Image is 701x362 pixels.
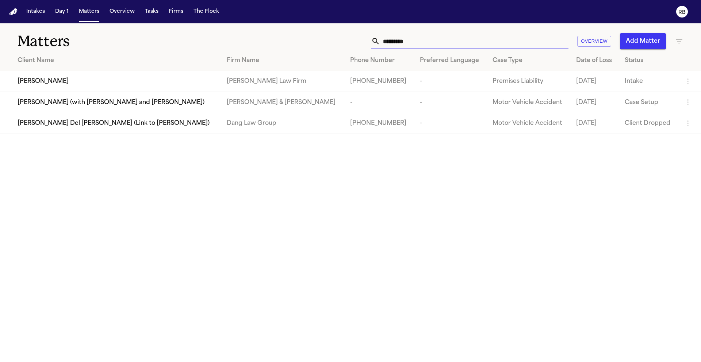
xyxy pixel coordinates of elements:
div: Client Name [18,56,215,65]
td: [DATE] [570,71,619,92]
td: [DATE] [570,113,619,134]
td: Motor Vehicle Accident [487,92,570,113]
td: [PERSON_NAME] Law Firm [221,71,344,92]
td: Motor Vehicle Accident [487,113,570,134]
td: - [414,113,487,134]
button: Overview [107,5,138,18]
div: Preferred Language [420,56,481,65]
span: [PERSON_NAME] Del [PERSON_NAME] (Link to [PERSON_NAME]) [18,119,210,128]
div: Firm Name [227,56,338,65]
td: [DATE] [570,92,619,113]
a: Home [9,8,18,15]
td: [PHONE_NUMBER] [344,113,414,134]
td: - [414,71,487,92]
button: Add Matter [620,33,666,49]
div: Phone Number [350,56,408,65]
button: Intakes [23,5,48,18]
button: Firms [166,5,186,18]
div: Status [625,56,672,65]
td: - [344,92,414,113]
td: [PHONE_NUMBER] [344,71,414,92]
button: Tasks [142,5,161,18]
h1: Matters [18,32,211,50]
button: Overview [577,36,611,47]
img: Finch Logo [9,8,18,15]
button: Matters [76,5,102,18]
td: - [414,92,487,113]
td: Case Setup [619,92,678,113]
td: Dang Law Group [221,113,344,134]
td: Intake [619,71,678,92]
span: [PERSON_NAME] (with [PERSON_NAME] and [PERSON_NAME]) [18,98,204,107]
div: Case Type [493,56,564,65]
span: [PERSON_NAME] [18,77,69,86]
div: Date of Loss [576,56,613,65]
td: Client Dropped [619,113,678,134]
td: Premises Liability [487,71,570,92]
td: [PERSON_NAME] & [PERSON_NAME] [221,92,344,113]
button: Day 1 [52,5,72,18]
button: The Flock [191,5,222,18]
